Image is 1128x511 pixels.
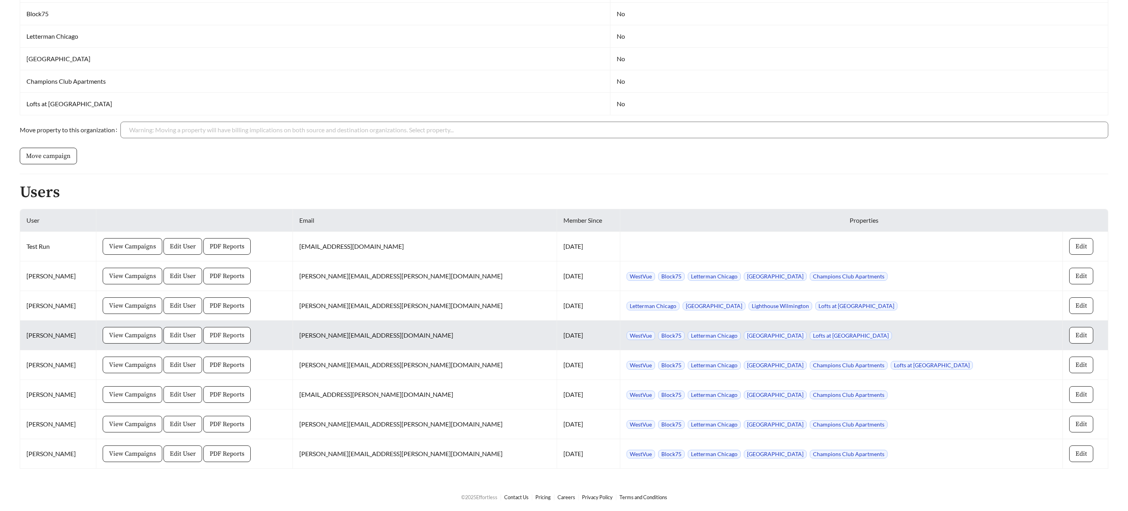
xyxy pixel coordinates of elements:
[557,350,620,380] td: [DATE]
[203,445,251,462] button: PDF Reports
[163,449,202,457] a: Edit User
[815,302,897,310] span: Lofts at [GEOGRAPHIC_DATA]
[557,291,620,321] td: [DATE]
[109,271,156,281] span: View Campaigns
[103,242,162,250] a: View Campaigns
[1069,297,1093,314] button: Edit
[688,450,741,458] span: Letterman Chicago
[203,416,251,432] button: PDF Reports
[20,25,610,48] td: Letterman Chicago
[103,416,162,432] button: View Campaigns
[627,420,655,429] span: WestVue
[1075,449,1087,458] span: Edit
[627,272,655,281] span: WestVue
[293,291,557,321] td: [PERSON_NAME][EMAIL_ADDRESS][PERSON_NAME][DOMAIN_NAME]
[504,494,529,500] a: Contact Us
[20,70,610,93] td: Champions Club Apartments
[210,271,244,281] span: PDF Reports
[163,445,202,462] button: Edit User
[1075,419,1087,429] span: Edit
[163,272,202,279] a: Edit User
[1075,331,1087,340] span: Edit
[210,301,244,310] span: PDF Reports
[293,261,557,291] td: [PERSON_NAME][EMAIL_ADDRESS][PERSON_NAME][DOMAIN_NAME]
[210,390,244,399] span: PDF Reports
[109,449,156,458] span: View Campaigns
[103,386,162,403] button: View Campaigns
[810,361,888,370] span: Champions Club Apartments
[688,420,741,429] span: Letterman Chicago
[688,361,741,370] span: Letterman Chicago
[20,261,96,291] td: [PERSON_NAME]
[103,449,162,457] a: View Campaigns
[103,327,162,344] button: View Campaigns
[749,302,812,310] span: Lighthouse Wilmington
[683,302,745,310] span: [GEOGRAPHIC_DATA]
[210,242,244,251] span: PDF Reports
[1075,301,1087,310] span: Edit
[810,450,888,458] span: Champions Club Apartments
[557,439,620,469] td: [DATE]
[170,419,196,429] span: Edit User
[1069,416,1093,432] button: Edit
[203,327,251,344] button: PDF Reports
[627,302,679,310] span: Letterman Chicago
[170,242,196,251] span: Edit User
[1075,360,1087,370] span: Edit
[293,321,557,350] td: [PERSON_NAME][EMAIL_ADDRESS][DOMAIN_NAME]
[810,420,888,429] span: Champions Club Apartments
[109,242,156,251] span: View Campaigns
[170,271,196,281] span: Edit User
[619,494,667,500] a: Terms and Conditions
[1069,445,1093,462] button: Edit
[20,410,96,439] td: [PERSON_NAME]
[658,361,685,370] span: Block75
[744,391,807,399] span: [GEOGRAPHIC_DATA]
[203,297,251,314] button: PDF Reports
[170,331,196,340] span: Edit User
[610,25,1108,48] td: No
[658,331,685,340] span: Block75
[293,410,557,439] td: [PERSON_NAME][EMAIL_ADDRESS][PERSON_NAME][DOMAIN_NAME]
[688,391,741,399] span: Letterman Chicago
[20,291,96,321] td: [PERSON_NAME]
[744,361,807,370] span: [GEOGRAPHIC_DATA]
[461,494,497,500] span: © 2025 Effortless
[109,301,156,310] span: View Campaigns
[103,268,162,284] button: View Campaigns
[20,350,96,380] td: [PERSON_NAME]
[20,93,610,115] td: Lofts at [GEOGRAPHIC_DATA]
[129,122,1100,138] input: Move property to this organization
[170,449,196,458] span: Edit User
[20,209,96,232] th: User
[210,331,244,340] span: PDF Reports
[170,390,196,399] span: Edit User
[627,361,655,370] span: WestVue
[210,419,244,429] span: PDF Reports
[582,494,613,500] a: Privacy Policy
[170,301,196,310] span: Edit User
[170,360,196,370] span: Edit User
[658,272,685,281] span: Block75
[20,48,610,70] td: [GEOGRAPHIC_DATA]
[610,3,1108,25] td: No
[163,331,202,338] a: Edit User
[109,390,156,399] span: View Campaigns
[103,357,162,373] button: View Campaigns
[293,380,557,410] td: [EMAIL_ADDRESS][PERSON_NAME][DOMAIN_NAME]
[163,242,202,250] a: Edit User
[627,331,655,340] span: WestVue
[810,272,888,281] span: Champions Club Apartments
[163,416,202,432] button: Edit User
[109,419,156,429] span: View Campaigns
[103,238,162,255] button: View Campaigns
[744,420,807,429] span: [GEOGRAPHIC_DATA]
[203,238,251,255] button: PDF Reports
[658,420,685,429] span: Block75
[103,301,162,309] a: View Campaigns
[610,48,1108,70] td: No
[20,439,96,469] td: [PERSON_NAME]
[557,380,620,410] td: [DATE]
[163,420,202,427] a: Edit User
[163,386,202,403] button: Edit User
